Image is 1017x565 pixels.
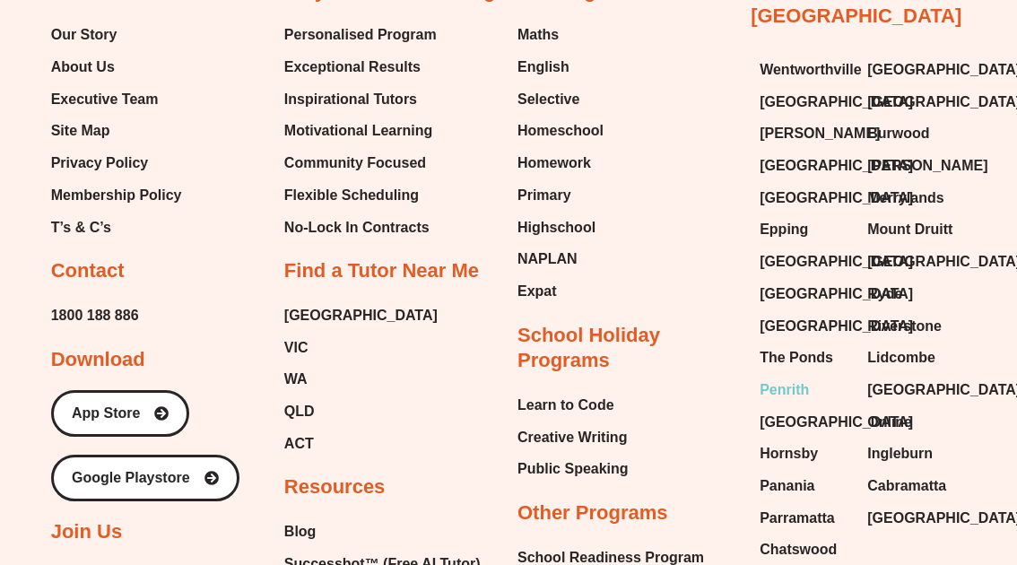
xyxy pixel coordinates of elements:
span: [PERSON_NAME] [760,120,880,147]
span: WA [284,366,308,393]
a: Ryde [867,281,957,308]
h2: School Holiday Programs [517,323,733,374]
a: Merrylands [867,185,957,212]
a: [GEOGRAPHIC_DATA] [867,56,957,83]
a: Highschool [517,214,604,241]
span: Executive Team [51,86,159,113]
a: Maths [517,22,604,48]
h2: Resources [284,474,386,500]
a: Lidcombe [867,344,957,371]
a: 1800 188 886 [51,302,139,329]
span: English [517,54,569,81]
span: Panania [760,473,814,500]
span: Motivational Learning [284,117,432,144]
span: [GEOGRAPHIC_DATA] [760,152,913,179]
span: VIC [284,335,309,361]
a: Public Speaking [517,456,629,482]
a: Mount Druitt [867,216,957,243]
a: [GEOGRAPHIC_DATA] [760,89,849,116]
a: WA [284,366,438,393]
span: Lidcombe [867,344,935,371]
span: Membership Policy [51,182,182,209]
a: [GEOGRAPHIC_DATA] [760,152,849,179]
a: Panania [760,473,849,500]
span: Google Playstore [72,471,190,485]
a: [GEOGRAPHIC_DATA] [760,409,849,436]
span: [GEOGRAPHIC_DATA] [760,409,913,436]
a: NAPLAN [517,246,604,273]
span: Parramatta [760,505,835,532]
a: Google Playstore [51,455,239,501]
a: Riverstone [867,313,957,340]
a: English [517,54,604,81]
span: ACT [284,430,314,457]
a: QLD [284,398,438,425]
a: Cabramatta [867,473,957,500]
h2: Join Us [51,519,122,545]
span: Epping [760,216,808,243]
span: Inspirational Tutors [284,86,417,113]
a: Burwood [867,120,957,147]
a: Primary [517,182,604,209]
span: Flexible Scheduling [284,182,419,209]
a: Privacy Policy [51,150,182,177]
a: Parramatta [760,505,849,532]
span: Hornsby [760,440,818,467]
a: Exceptional Results [284,54,437,81]
span: Burwood [867,120,929,147]
span: [GEOGRAPHIC_DATA] [760,248,913,275]
a: [GEOGRAPHIC_DATA] [760,185,849,212]
a: [PERSON_NAME] [760,120,849,147]
span: No-Lock In Contracts [284,214,430,241]
a: Blog [284,518,499,545]
a: [GEOGRAPHIC_DATA] [760,281,849,308]
span: [GEOGRAPHIC_DATA] [760,89,913,116]
span: Creative Writing [517,424,627,451]
a: Homeschool [517,117,604,144]
a: Flexible Scheduling [284,182,437,209]
iframe: Chat Widget [927,479,1017,565]
a: Creative Writing [517,424,629,451]
a: Motivational Learning [284,117,437,144]
a: Learn to Code [517,392,629,419]
a: Ingleburn [867,440,957,467]
a: [PERSON_NAME] [867,152,957,179]
a: About Us [51,54,182,81]
span: Online [867,409,912,436]
a: Penrith [760,377,849,404]
span: Privacy Policy [51,150,149,177]
a: VIC [284,335,438,361]
span: Ryde [867,281,902,308]
a: Wentworthville [760,56,849,83]
a: Online [867,409,957,436]
a: [GEOGRAPHIC_DATA] [284,302,438,329]
h2: Download [51,347,145,373]
span: [GEOGRAPHIC_DATA] [760,313,913,340]
span: The Ponds [760,344,833,371]
a: Selective [517,86,604,113]
a: [GEOGRAPHIC_DATA] [760,313,849,340]
span: Learn to Code [517,392,614,419]
span: Community Focused [284,150,426,177]
span: Chatswood [760,536,837,563]
span: App Store [72,406,140,421]
a: [GEOGRAPHIC_DATA] [867,505,957,532]
span: Blog [284,518,317,545]
a: [GEOGRAPHIC_DATA] [867,248,957,275]
span: QLD [284,398,315,425]
span: [GEOGRAPHIC_DATA] [760,281,913,308]
span: [PERSON_NAME] [867,152,987,179]
span: About Us [51,54,115,81]
a: Epping [760,216,849,243]
a: T’s & C’s [51,214,182,241]
a: App Store [51,390,189,437]
span: Merrylands [867,185,943,212]
span: Our Story [51,22,117,48]
a: Site Map [51,117,182,144]
a: [GEOGRAPHIC_DATA] [867,89,957,116]
a: No-Lock In Contracts [284,214,437,241]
